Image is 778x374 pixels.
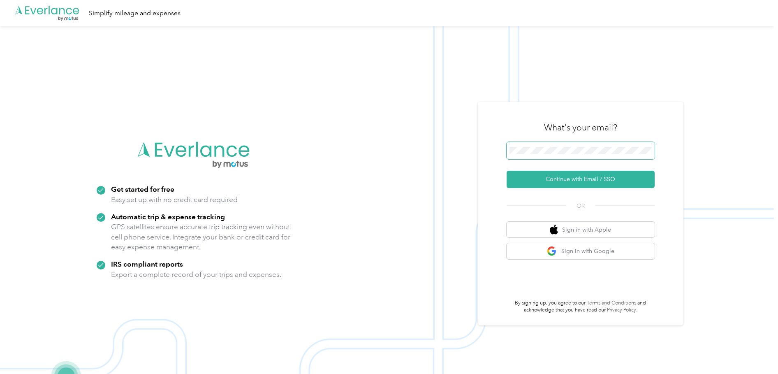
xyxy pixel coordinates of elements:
[566,202,595,210] span: OR
[111,269,281,280] p: Export a complete record of your trips and expenses.
[111,185,174,193] strong: Get started for free
[550,225,558,235] img: apple logo
[89,8,181,19] div: Simplify mileage and expenses
[111,260,183,268] strong: IRS compliant reports
[111,222,291,252] p: GPS satellites ensure accurate trip tracking even without cell phone service. Integrate your bank...
[507,171,655,188] button: Continue with Email / SSO
[587,300,636,306] a: Terms and Conditions
[544,122,617,133] h3: What's your email?
[732,328,778,374] iframe: Everlance-gr Chat Button Frame
[111,212,225,221] strong: Automatic trip & expense tracking
[111,195,238,205] p: Easy set up with no credit card required
[507,300,655,314] p: By signing up, you agree to our and acknowledge that you have read our .
[547,246,557,256] img: google logo
[607,307,636,313] a: Privacy Policy
[507,243,655,259] button: google logoSign in with Google
[507,222,655,238] button: apple logoSign in with Apple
